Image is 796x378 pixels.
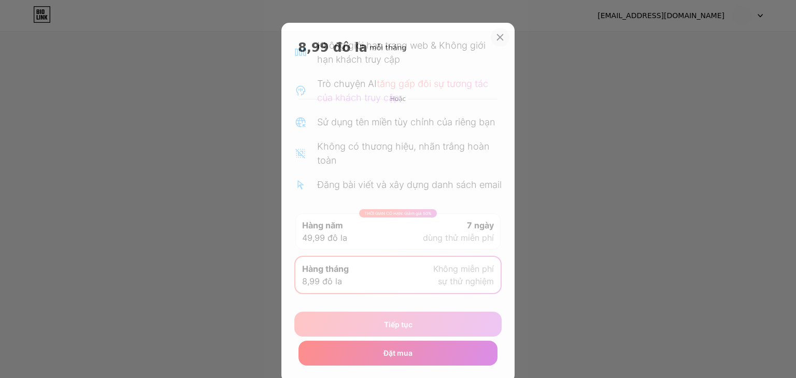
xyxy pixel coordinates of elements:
font: Đặt mua [383,348,413,357]
font: Hoặc [390,95,406,103]
iframe: Secure payment input frame [298,67,497,92]
font: 8,99 đô la [298,40,367,55]
iframe: Secure payment input frame [296,104,500,330]
font: mỗi tháng [369,43,406,52]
